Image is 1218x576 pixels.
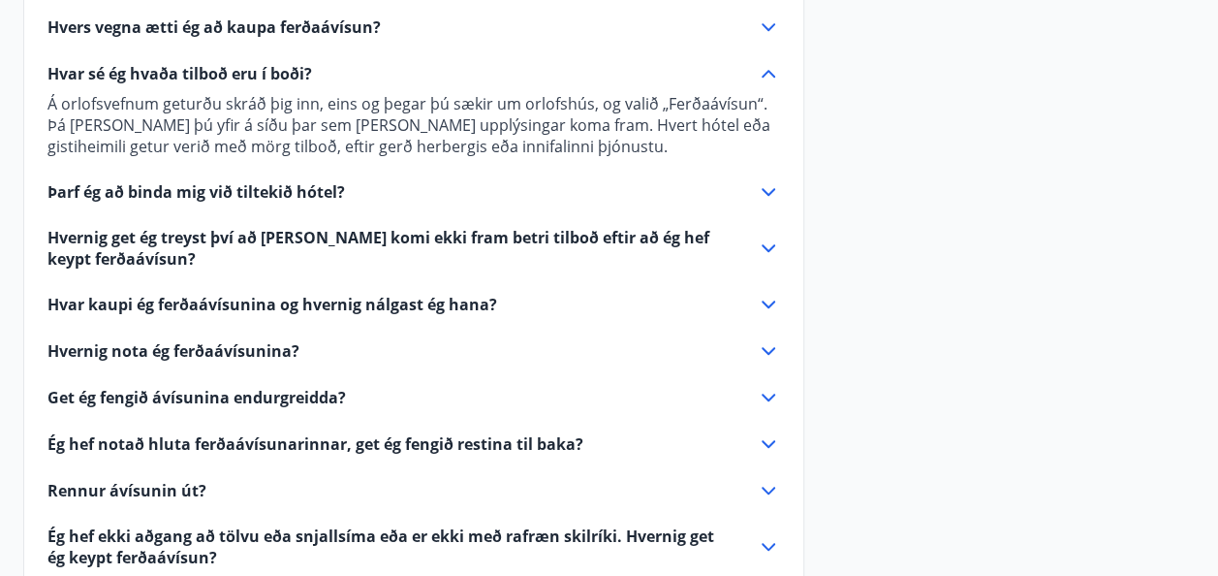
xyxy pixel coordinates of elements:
[47,85,780,157] div: Hvar sé ég hvaða tilboð eru í boði?
[47,62,780,85] div: Hvar sé ég hvaða tilboð eru í boði?
[47,432,780,456] div: Ég hef notað hluta ferðaávísunarinnar, get ég fengið restina til baka?
[47,339,780,363] div: Hvernig nota ég ferðaávísunina?
[47,16,381,38] span: Hvers vegna ætti ég að kaupa ferðaávísun?
[47,386,780,409] div: Get ég fengið ávísunina endurgreidda?
[47,526,780,568] div: Ég hef ekki aðgang að tölvu eða snjallsíma eða er ekki með rafræn skilríki. Hvernig get ég keypt ...
[47,180,780,204] div: Þarf ég að binda mig við tiltekið hótel?
[47,227,780,270] div: Hvernig get ég treyst því að [PERSON_NAME] komi ekki fram betri tilboð eftir að ég hef keypt ferð...
[47,433,583,455] span: Ég hef notað hluta ferðaávísunarinnar, get ég fengið restina til baka?
[47,181,345,203] span: Þarf ég að binda mig við tiltekið hótel?
[47,227,734,270] span: Hvernig get ég treyst því að [PERSON_NAME] komi ekki fram betri tilboð eftir að ég hef keypt ferð...
[47,479,780,502] div: Rennur ávísunin út?
[47,480,206,501] span: Rennur ávísunin út?
[47,63,312,84] span: Hvar sé ég hvaða tilboð eru í boði?
[47,387,346,408] span: Get ég fengið ávísunina endurgreidda?
[47,526,734,568] span: Ég hef ekki aðgang að tölvu eða snjallsíma eða er ekki með rafræn skilríki. Hvernig get ég keypt ...
[47,340,299,362] span: Hvernig nota ég ferðaávísunina?
[47,16,780,39] div: Hvers vegna ætti ég að kaupa ferðaávísun?
[47,294,497,315] span: Hvar kaupi ég ferðaávísunina og hvernig nálgast ég hana?
[47,93,780,157] p: Á orlofsvefnum geturðu skráð þig inn, eins og þegar þú sækir um orlofshús, og valið „Ferðaávísun“...
[47,293,780,316] div: Hvar kaupi ég ferðaávísunina og hvernig nálgast ég hana?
